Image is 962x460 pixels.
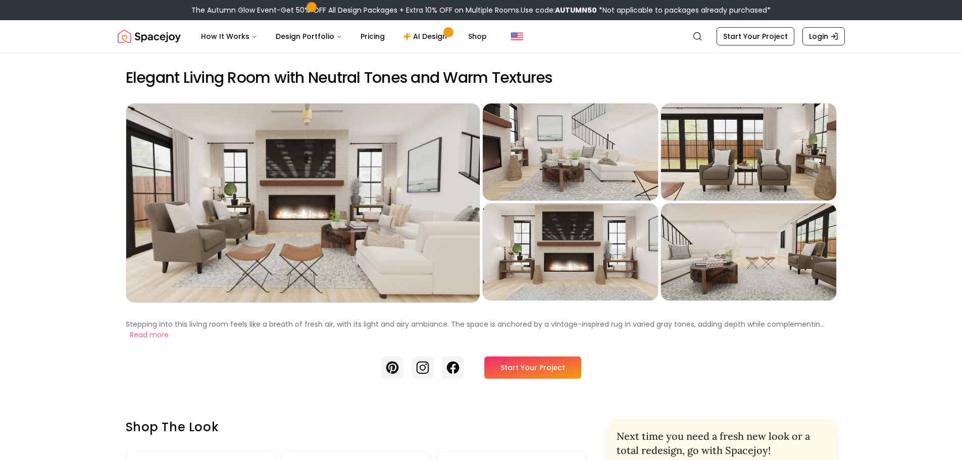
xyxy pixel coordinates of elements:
a: Shop [460,26,495,46]
b: AUTUMN50 [555,5,597,15]
h3: Shop the look [126,419,586,435]
button: Design Portfolio [268,26,350,46]
img: Spacejoy Logo [118,26,181,46]
p: Stepping into this living room feels like a breath of fresh air, with its light and airy ambiance... [126,319,825,329]
h2: Elegant Living Room with Neutral Tones and Warm Textures [126,69,837,87]
nav: Main [193,26,495,46]
button: How It Works [193,26,266,46]
a: Login [802,27,845,45]
nav: Global [118,20,845,53]
button: Read more [130,330,169,340]
a: AI Design [395,26,458,46]
a: Pricing [352,26,393,46]
a: Spacejoy [118,26,181,46]
div: The Autumn Glow Event-Get 50% OFF All Design Packages + Extra 10% OFF on Multiple Rooms. [191,5,771,15]
h2: Next time you need a fresh new look or a total redesign, go with Spacejoy! [617,429,827,457]
img: United States [511,30,523,42]
a: Start Your Project [484,356,581,379]
a: Start Your Project [717,27,794,45]
span: *Not applicable to packages already purchased* [597,5,771,15]
span: Use code: [521,5,597,15]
